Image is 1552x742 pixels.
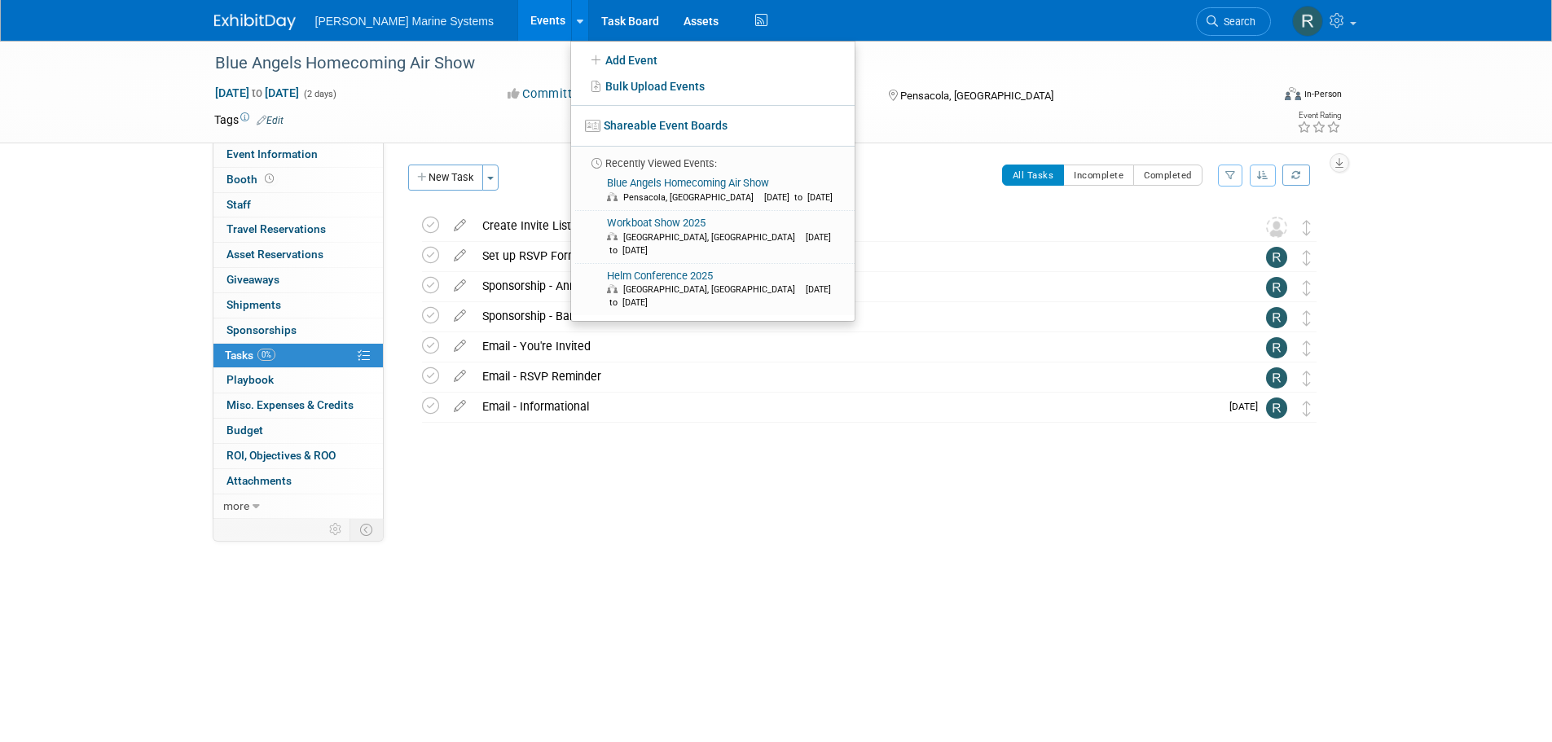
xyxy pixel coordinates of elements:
li: Recently Viewed Events: [571,146,855,171]
i: Move task [1303,220,1311,235]
button: Incomplete [1063,165,1134,186]
a: edit [446,309,474,323]
span: [DATE] to [DATE] [764,192,841,203]
img: Format-Inperson.png [1285,87,1301,100]
button: Committed [502,86,599,103]
a: Playbook [213,368,383,393]
span: Pensacola, [GEOGRAPHIC_DATA] [623,192,762,203]
a: Add Event [571,47,855,73]
span: Misc. Expenses & Credits [226,398,354,411]
span: [PERSON_NAME] Marine Systems [315,15,494,28]
a: Tasks0% [213,344,383,368]
a: edit [446,279,474,293]
i: Move task [1303,250,1311,266]
a: Sponsorships [213,318,383,343]
a: edit [446,399,474,414]
span: [DATE] [1229,401,1266,412]
span: [GEOGRAPHIC_DATA], [GEOGRAPHIC_DATA] [623,284,803,295]
span: Playbook [226,373,274,386]
span: more [223,499,249,512]
span: Staff [226,198,251,211]
a: Booth [213,168,383,192]
span: Booth [226,173,277,186]
div: Email - Informational [474,393,1220,420]
div: Set up RSVP Form [474,242,1233,270]
span: Search [1218,15,1255,28]
i: Move task [1303,280,1311,296]
a: Shipments [213,293,383,318]
div: Email - You're Invited [474,332,1233,360]
span: Shipments [226,298,281,311]
a: Edit [257,115,284,126]
a: edit [446,218,474,233]
a: Helm Conference 2025 [GEOGRAPHIC_DATA], [GEOGRAPHIC_DATA] [DATE] to [DATE] [576,264,848,316]
span: Booth not reserved yet [262,173,277,185]
a: Bulk Upload Events [571,73,855,99]
a: Travel Reservations [213,217,383,242]
img: Rachel Howard [1266,307,1287,328]
img: seventboard-3.png [585,120,600,132]
button: All Tasks [1002,165,1065,186]
a: Search [1196,7,1271,36]
i: Move task [1303,401,1311,416]
div: Create Invite List [474,212,1233,239]
i: Move task [1303,340,1311,356]
div: Event Rating [1297,112,1341,120]
img: Rachel Howard [1266,247,1287,268]
i: Move task [1303,371,1311,386]
span: 0% [257,349,275,361]
a: more [213,494,383,519]
button: New Task [408,165,483,191]
span: Travel Reservations [226,222,326,235]
span: [DATE] to [DATE] [607,232,831,256]
a: Staff [213,193,383,217]
img: Rachel Howard [1266,367,1287,389]
div: Event Format [1175,85,1343,109]
div: In-Person [1304,88,1342,100]
span: Attachments [226,474,292,487]
div: Email - RSVP Reminder [474,362,1233,390]
a: Refresh [1282,165,1310,186]
a: edit [446,369,474,384]
span: Pensacola, [GEOGRAPHIC_DATA] [900,90,1053,102]
img: Rachel Howard [1292,6,1323,37]
a: ROI, Objectives & ROO [213,444,383,468]
img: Rachel Howard [1266,397,1287,419]
span: ROI, Objectives & ROO [226,449,336,462]
a: Event Information [213,143,383,167]
img: Rachel Howard [1266,337,1287,358]
button: Completed [1133,165,1202,186]
a: Attachments [213,469,383,494]
img: Rachel Howard [1266,277,1287,298]
span: to [249,86,265,99]
a: Budget [213,419,383,443]
td: Personalize Event Tab Strip [322,519,350,540]
span: Event Information [226,147,318,160]
a: edit [446,339,474,353]
span: (2 days) [302,89,336,99]
div: Blue Angels Homecoming Air Show [209,49,1246,78]
span: Giveaways [226,273,279,286]
a: Workboat Show 2025 [GEOGRAPHIC_DATA], [GEOGRAPHIC_DATA] [DATE] to [DATE] [576,211,848,263]
img: Unassigned [1266,217,1287,238]
a: Blue Angels Homecoming Air Show Pensacola, [GEOGRAPHIC_DATA] [DATE] to [DATE] [576,171,848,210]
span: Asset Reservations [226,248,323,261]
a: edit [446,248,474,263]
td: Tags [214,112,284,128]
a: Asset Reservations [213,243,383,267]
img: ExhibitDay [214,14,296,30]
div: Sponsorship - Announcement [474,272,1233,300]
div: Sponsorship - Banners [474,302,1233,330]
a: Shareable Event Boards [571,111,855,140]
a: Giveaways [213,268,383,292]
i: Move task [1303,310,1311,326]
a: Misc. Expenses & Credits [213,393,383,418]
span: [GEOGRAPHIC_DATA], [GEOGRAPHIC_DATA] [623,232,803,243]
td: Toggle Event Tabs [350,519,383,540]
span: Tasks [225,349,275,362]
span: [DATE] [DATE] [214,86,300,100]
span: Sponsorships [226,323,297,336]
span: Budget [226,424,263,437]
